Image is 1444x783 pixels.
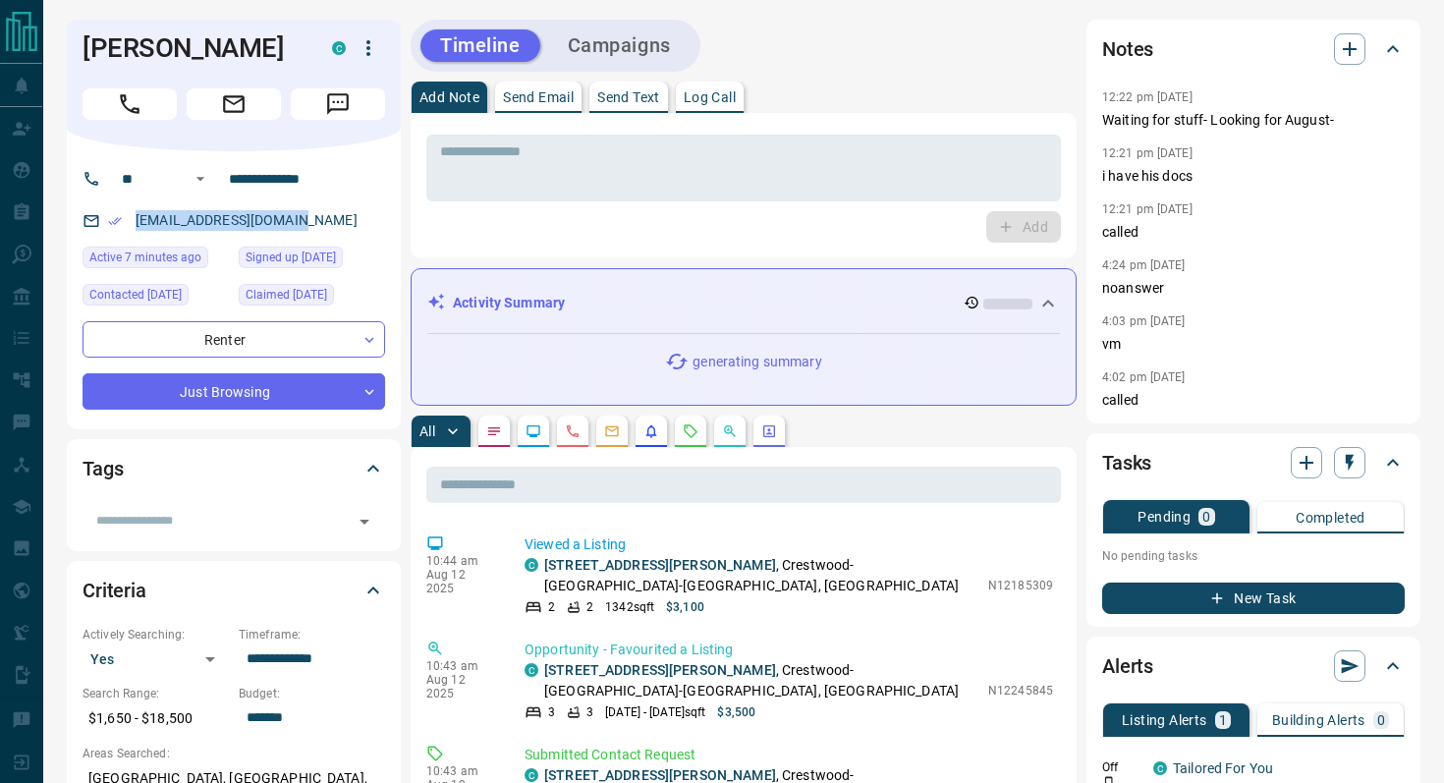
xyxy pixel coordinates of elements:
[83,32,303,64] h1: [PERSON_NAME]
[83,373,385,410] div: Just Browsing
[544,660,978,701] p: , Crestwood-[GEOGRAPHIC_DATA]-[GEOGRAPHIC_DATA], [GEOGRAPHIC_DATA]
[1219,713,1227,727] p: 1
[525,534,1053,555] p: Viewed a Listing
[83,643,229,675] div: Yes
[83,745,385,762] p: Areas Searched:
[83,626,229,643] p: Actively Searching:
[684,90,736,104] p: Log Call
[486,423,502,439] svg: Notes
[605,598,654,616] p: 1342 sqft
[1102,650,1153,682] h2: Alerts
[83,567,385,614] div: Criteria
[722,423,738,439] svg: Opportunities
[427,285,1060,321] div: Activity Summary
[683,423,698,439] svg: Requests
[605,703,705,721] p: [DATE] - [DATE] sqft
[1102,222,1405,243] p: called
[351,508,378,535] button: Open
[604,423,620,439] svg: Emails
[1102,541,1405,571] p: No pending tasks
[1122,713,1207,727] p: Listing Alerts
[1102,583,1405,614] button: New Task
[544,557,776,573] a: [STREET_ADDRESS][PERSON_NAME]
[291,88,385,120] span: Message
[503,90,574,104] p: Send Email
[1138,510,1191,524] p: Pending
[83,453,123,484] h2: Tags
[419,90,479,104] p: Add Note
[1102,390,1405,411] p: called
[1102,439,1405,486] div: Tasks
[1296,511,1365,525] p: Completed
[426,659,495,673] p: 10:43 am
[565,423,581,439] svg: Calls
[1102,110,1405,131] p: Waiting for stuff- Looking for August-
[83,702,229,735] p: $1,650 - $18,500
[1102,33,1153,65] h2: Notes
[136,212,358,228] a: [EMAIL_ADDRESS][DOMAIN_NAME]
[1102,258,1186,272] p: 4:24 pm [DATE]
[239,284,385,311] div: Tue May 27 2025
[89,248,201,267] span: Active 7 minutes ago
[643,423,659,439] svg: Listing Alerts
[544,555,978,596] p: , Crestwood-[GEOGRAPHIC_DATA]-[GEOGRAPHIC_DATA], [GEOGRAPHIC_DATA]
[1202,510,1210,524] p: 0
[239,247,385,274] div: Tue May 27 2025
[83,247,229,274] div: Tue Aug 12 2025
[453,293,565,313] p: Activity Summary
[988,577,1053,594] p: N12185309
[83,575,146,606] h2: Criteria
[1102,26,1405,73] div: Notes
[83,445,385,492] div: Tags
[525,745,1053,765] p: Submitted Contact Request
[525,663,538,677] div: condos.ca
[1272,713,1365,727] p: Building Alerts
[525,640,1053,660] p: Opportunity - Favourited a Listing
[83,88,177,120] span: Call
[239,685,385,702] p: Budget:
[1102,202,1193,216] p: 12:21 pm [DATE]
[1102,90,1193,104] p: 12:22 pm [DATE]
[1102,166,1405,187] p: i have his docs
[586,598,593,616] p: 2
[1102,334,1405,355] p: vm
[597,90,660,104] p: Send Text
[419,424,435,438] p: All
[544,767,776,783] a: [STREET_ADDRESS][PERSON_NAME]
[1102,370,1186,384] p: 4:02 pm [DATE]
[89,285,182,305] span: Contacted [DATE]
[525,558,538,572] div: condos.ca
[1102,758,1141,776] p: Off
[83,685,229,702] p: Search Range:
[1102,314,1186,328] p: 4:03 pm [DATE]
[666,598,704,616] p: $3,100
[586,703,593,721] p: 3
[420,29,540,62] button: Timeline
[1153,761,1167,775] div: condos.ca
[426,673,495,700] p: Aug 12 2025
[1102,643,1405,690] div: Alerts
[246,248,336,267] span: Signed up [DATE]
[544,662,776,678] a: [STREET_ADDRESS][PERSON_NAME]
[239,626,385,643] p: Timeframe:
[246,285,327,305] span: Claimed [DATE]
[1377,713,1385,727] p: 0
[526,423,541,439] svg: Lead Browsing Activity
[108,214,122,228] svg: Email Verified
[525,768,538,782] div: condos.ca
[332,41,346,55] div: condos.ca
[548,598,555,616] p: 2
[988,682,1053,699] p: N12245845
[426,568,495,595] p: Aug 12 2025
[717,703,755,721] p: $3,500
[426,554,495,568] p: 10:44 am
[693,352,821,372] p: generating summary
[426,764,495,778] p: 10:43 am
[1102,278,1405,299] p: noanswer
[548,29,691,62] button: Campaigns
[83,321,385,358] div: Renter
[187,88,281,120] span: Email
[1173,760,1273,776] a: Tailored For You
[548,703,555,721] p: 3
[83,284,229,311] div: Thu Aug 07 2025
